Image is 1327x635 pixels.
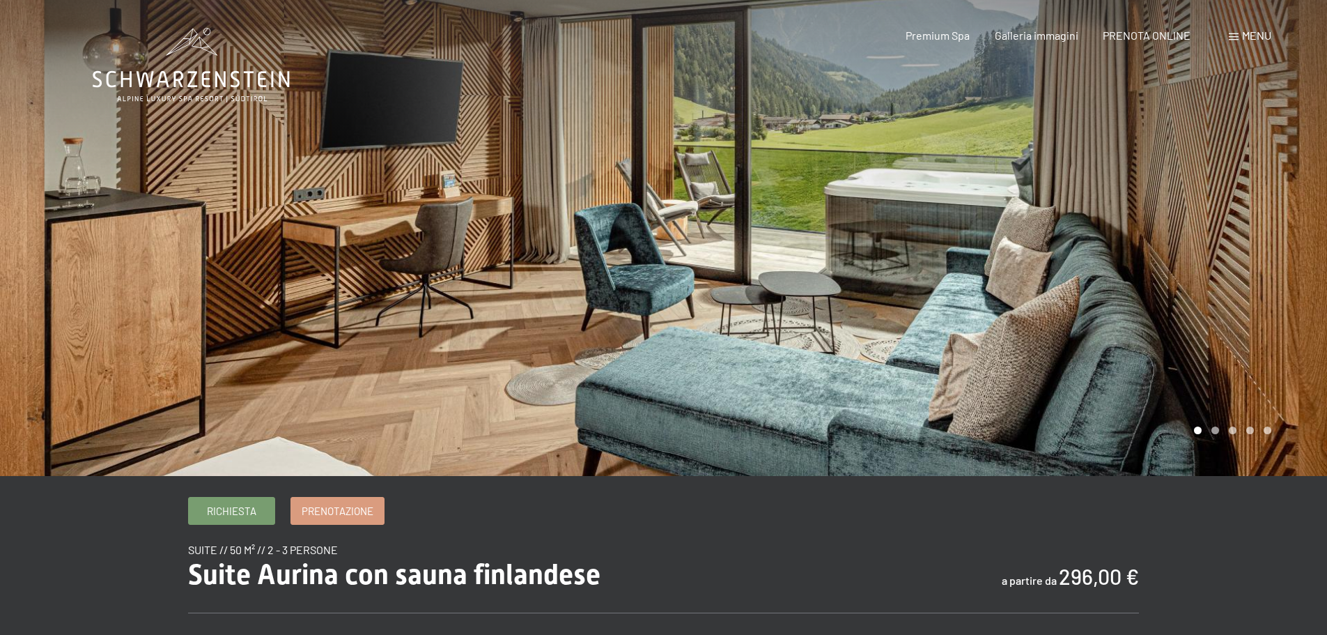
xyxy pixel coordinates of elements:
[1002,574,1057,587] span: a partire da
[188,558,600,591] span: Suite Aurina con sauna finlandese
[207,504,256,519] span: Richiesta
[188,543,338,556] span: suite // 50 m² // 2 - 3 persone
[995,29,1078,42] a: Galleria immagini
[189,498,274,524] a: Richiesta
[1103,29,1190,42] a: PRENOTA ONLINE
[906,29,970,42] a: Premium Spa
[1059,564,1139,589] b: 296,00 €
[1242,29,1271,42] span: Menu
[291,498,384,524] a: Prenotazione
[302,504,373,519] span: Prenotazione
